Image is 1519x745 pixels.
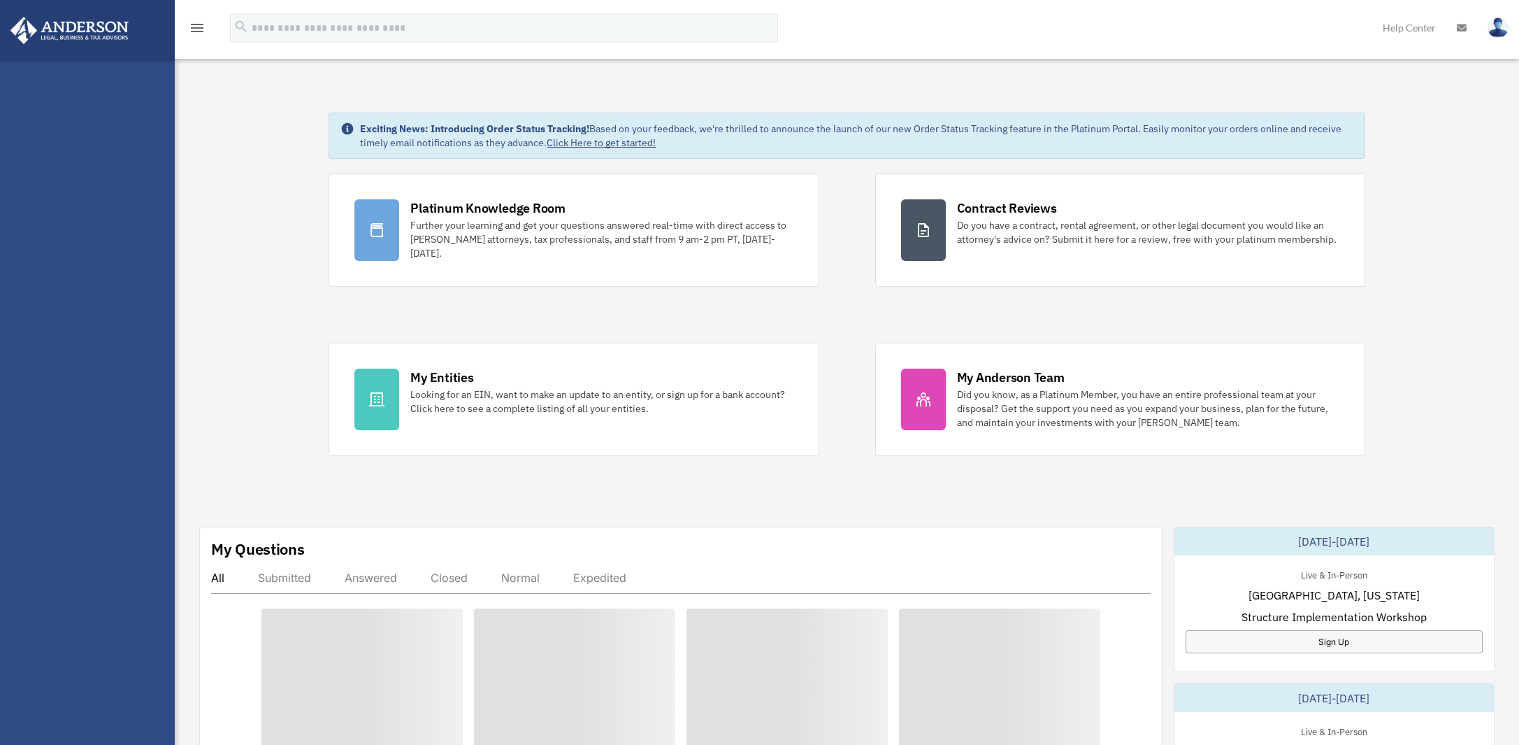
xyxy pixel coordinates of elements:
[233,19,249,34] i: search
[189,20,206,36] i: menu
[1488,17,1509,38] img: User Pic
[957,369,1065,386] div: My Anderson Team
[957,199,1057,217] div: Contract Reviews
[410,218,793,260] div: Further your learning and get your questions answered real-time with direct access to [PERSON_NAM...
[345,571,397,585] div: Answered
[329,173,819,287] a: Platinum Knowledge Room Further your learning and get your questions answered real-time with dire...
[1174,684,1494,712] div: [DATE]-[DATE]
[360,122,1353,150] div: Based on your feedback, we're thrilled to announce the launch of our new Order Status Tracking fe...
[1174,527,1494,555] div: [DATE]-[DATE]
[360,122,589,135] strong: Exciting News: Introducing Order Status Tracking!
[431,571,468,585] div: Closed
[547,136,656,149] a: Click Here to get started!
[1290,723,1378,738] div: Live & In-Person
[1186,630,1483,653] a: Sign Up
[211,571,224,585] div: All
[875,343,1365,456] a: My Anderson Team Did you know, as a Platinum Member, you have an entire professional team at your...
[410,369,473,386] div: My Entities
[1248,587,1420,604] span: [GEOGRAPHIC_DATA], [US_STATE]
[410,388,793,416] div: Looking for an EIN, want to make an update to an entity, or sign up for a bank account? Click her...
[329,343,819,456] a: My Entities Looking for an EIN, want to make an update to an entity, or sign up for a bank accoun...
[6,17,133,44] img: Anderson Advisors Platinum Portal
[573,571,626,585] div: Expedited
[189,24,206,36] a: menu
[957,388,1339,430] div: Did you know, as a Platinum Member, you have an entire professional team at your disposal? Get th...
[410,199,566,217] div: Platinum Knowledge Room
[1290,567,1378,581] div: Live & In-Person
[501,571,540,585] div: Normal
[957,218,1339,246] div: Do you have a contract, rental agreement, or other legal document you would like an attorney's ad...
[211,539,305,560] div: My Questions
[258,571,311,585] div: Submitted
[1241,609,1427,625] span: Structure Implementation Workshop
[875,173,1365,287] a: Contract Reviews Do you have a contract, rental agreement, or other legal document you would like...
